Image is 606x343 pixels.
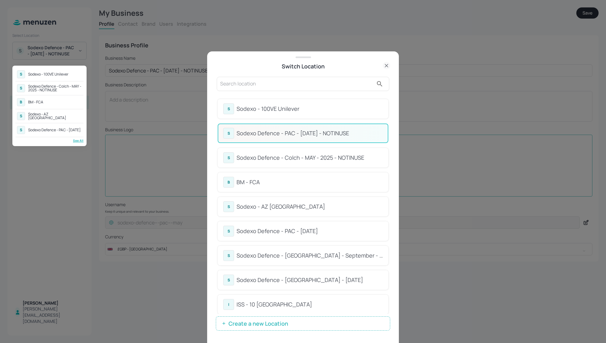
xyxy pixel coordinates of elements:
[28,100,43,104] div: BM - FCA
[17,126,25,134] div: S
[28,85,82,92] div: Sodexo Defence - Colch - MAY - 2025 - NOTINUSE
[17,70,25,78] div: S
[17,84,25,92] div: S
[15,138,83,143] div: See All
[28,72,68,76] div: Sodexo - 100VE Unilever
[28,112,82,120] div: Sodexo - AZ [GEOGRAPHIC_DATA]
[17,112,25,120] div: S
[17,98,25,106] div: B
[28,128,81,132] div: Sodexo Defence - PAC - [DATE]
